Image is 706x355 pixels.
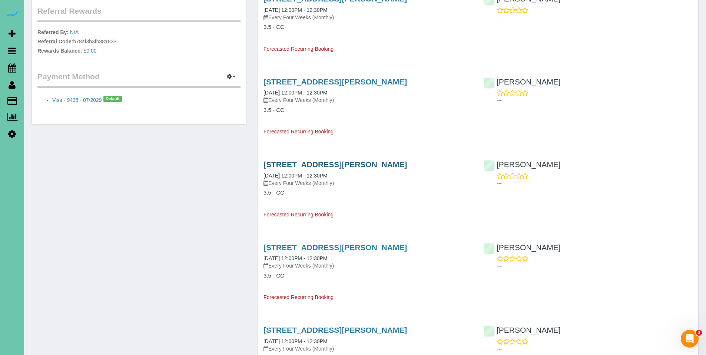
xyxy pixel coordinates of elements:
p: --- [497,345,693,353]
h4: 3.5 - CC [263,273,473,279]
a: [DATE] 12:00PM - 12:30PM [263,338,327,344]
img: Automaid Logo [4,7,19,18]
p: --- [497,262,693,270]
h4: 3.5 - CC [263,24,473,30]
p: --- [497,14,693,21]
span: Forecasted Recurring Booking [263,129,334,135]
span: 3 [696,330,702,336]
a: Visa - 9435 - 07/2029 [52,97,102,103]
a: [STREET_ADDRESS][PERSON_NAME] [263,326,407,334]
label: Rewards Balance: [37,47,82,54]
a: [STREET_ADDRESS][PERSON_NAME] [263,243,407,252]
p: Every Four Weeks (Monthly) [263,262,473,269]
h4: 3.5 - CC [263,190,473,196]
a: [STREET_ADDRESS][PERSON_NAME] [263,77,407,86]
h4: 3.5 - CC [263,107,473,113]
span: Forecasted Recurring Booking [263,294,334,300]
a: $0.00 [84,48,97,54]
legend: Payment Method [37,71,241,88]
a: [STREET_ADDRESS][PERSON_NAME] [263,160,407,169]
label: Referral Code: [37,38,73,45]
span: Default [103,96,122,102]
a: [DATE] 12:00PM - 12:30PM [263,255,327,261]
p: Every Four Weeks (Monthly) [263,345,473,352]
a: [PERSON_NAME] [484,77,561,86]
label: Referred By: [37,29,69,36]
p: --- [497,180,693,187]
a: N/A [70,29,79,35]
p: b78af3b3fb881833 [37,29,241,56]
p: Every Four Weeks (Monthly) [263,96,473,104]
legend: Referral Rewards [37,6,241,22]
p: Every Four Weeks (Monthly) [263,179,473,187]
a: [DATE] 12:00PM - 12:30PM [263,7,327,13]
a: [PERSON_NAME] [484,243,561,252]
span: Forecasted Recurring Booking [263,46,334,52]
a: [PERSON_NAME] [484,160,561,169]
a: [PERSON_NAME] [484,326,561,334]
span: Forecasted Recurring Booking [263,212,334,218]
p: --- [497,97,693,104]
iframe: Intercom live chat [681,330,699,348]
a: [DATE] 12:00PM - 12:30PM [263,90,327,96]
p: Every Four Weeks (Monthly) [263,14,473,21]
a: [DATE] 12:00PM - 12:30PM [263,173,327,179]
